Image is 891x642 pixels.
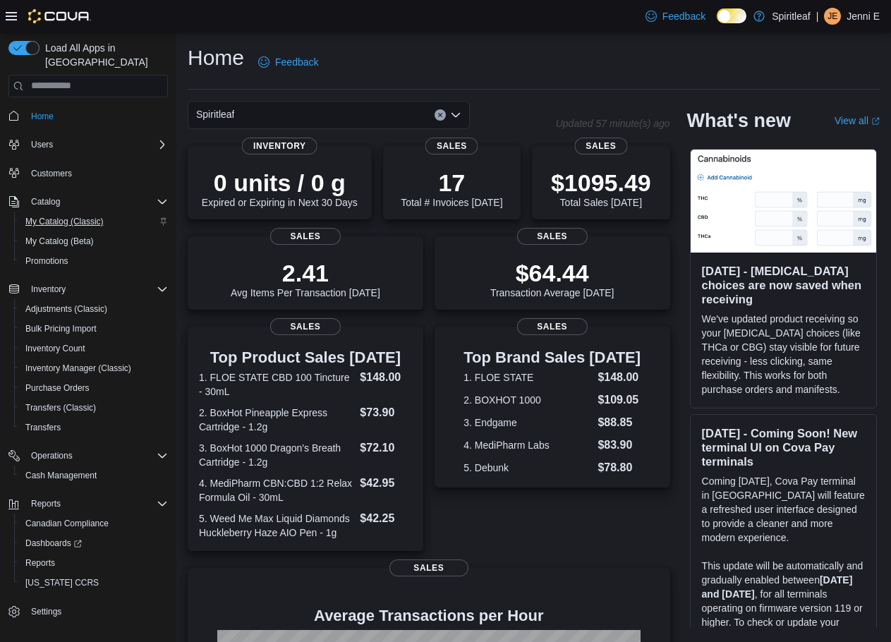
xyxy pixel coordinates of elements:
[25,216,104,227] span: My Catalog (Classic)
[31,168,72,179] span: Customers
[360,369,411,386] dd: $148.00
[20,515,168,532] span: Canadian Compliance
[31,196,60,207] span: Catalog
[20,380,95,396] a: Purchase Orders
[702,474,865,545] p: Coming [DATE], Cova Pay terminal in [GEOGRAPHIC_DATA] will feature a refreshed user interface des...
[828,8,837,25] span: JE
[360,404,411,421] dd: $73.90
[20,467,102,484] a: Cash Management
[490,259,614,287] p: $64.44
[20,535,87,552] a: Dashboards
[3,601,174,622] button: Settings
[25,470,97,481] span: Cash Management
[3,494,174,514] button: Reports
[551,169,651,208] div: Total Sales [DATE]
[14,212,174,231] button: My Catalog (Classic)
[816,8,819,25] p: |
[40,41,168,69] span: Load All Apps in [GEOGRAPHIC_DATA]
[20,399,168,416] span: Transfers (Classic)
[3,106,174,126] button: Home
[20,320,102,337] a: Bulk Pricing Import
[360,475,411,492] dd: $42.95
[31,606,61,617] span: Settings
[25,518,109,529] span: Canadian Compliance
[20,574,168,591] span: Washington CCRS
[20,555,61,571] a: Reports
[25,108,59,125] a: Home
[25,602,168,620] span: Settings
[3,135,174,155] button: Users
[3,163,174,183] button: Customers
[25,422,61,433] span: Transfers
[199,476,354,504] dt: 4. MediPharm CBN:CBD 1:2 Relax Formula Oil - 30mL
[14,231,174,251] button: My Catalog (Beta)
[401,169,502,208] div: Total # Invoices [DATE]
[463,393,592,407] dt: 2. BOXHOT 1000
[25,495,66,512] button: Reports
[25,402,96,413] span: Transfers (Classic)
[25,107,168,125] span: Home
[31,450,73,461] span: Operations
[871,117,880,126] svg: External link
[270,228,341,245] span: Sales
[14,553,174,573] button: Reports
[25,164,168,182] span: Customers
[687,109,791,132] h2: What's new
[360,510,411,527] dd: $42.25
[25,165,78,182] a: Customers
[14,299,174,319] button: Adjustments (Classic)
[275,55,318,69] span: Feedback
[199,441,354,469] dt: 3. BoxHot 1000 Dragon's Breath Cartridge - 1.2g
[31,498,61,509] span: Reports
[25,343,85,354] span: Inventory Count
[14,378,174,398] button: Purchase Orders
[14,358,174,378] button: Inventory Manager (Classic)
[14,514,174,533] button: Canadian Compliance
[20,574,104,591] a: [US_STATE] CCRS
[20,360,137,377] a: Inventory Manager (Classic)
[196,106,234,123] span: Spiritleaf
[772,8,810,25] p: Spiritleaf
[702,312,865,396] p: We've updated product receiving so your [MEDICAL_DATA] choices (like THCa or CBG) stay visible fo...
[463,370,592,384] dt: 1. FLOE STATE
[20,233,168,250] span: My Catalog (Beta)
[574,138,627,155] span: Sales
[20,213,168,230] span: My Catalog (Classic)
[14,398,174,418] button: Transfers (Classic)
[463,416,592,430] dt: 3. Endgame
[598,437,641,454] dd: $83.90
[25,603,67,620] a: Settings
[463,461,592,475] dt: 5. Debunk
[389,559,468,576] span: Sales
[20,233,99,250] a: My Catalog (Beta)
[717,8,746,23] input: Dark Mode
[25,255,68,267] span: Promotions
[25,577,99,588] span: [US_STATE] CCRS
[20,399,102,416] a: Transfers (Classic)
[401,169,502,197] p: 17
[835,115,880,126] a: View allExternal link
[25,557,55,569] span: Reports
[20,535,168,552] span: Dashboards
[20,253,168,269] span: Promotions
[25,447,78,464] button: Operations
[824,8,841,25] div: Jenni E
[598,459,641,476] dd: $78.80
[20,380,168,396] span: Purchase Orders
[20,515,114,532] a: Canadian Compliance
[25,136,168,153] span: Users
[14,533,174,553] a: Dashboards
[199,406,354,434] dt: 2. BoxHot Pineapple Express Cartridge - 1.2g
[847,8,880,25] p: Jenni E
[598,369,641,386] dd: $148.00
[14,319,174,339] button: Bulk Pricing Import
[3,279,174,299] button: Inventory
[231,259,380,298] div: Avg Items Per Transaction [DATE]
[463,349,641,366] h3: Top Brand Sales [DATE]
[3,446,174,466] button: Operations
[25,193,66,210] button: Catalog
[717,23,717,24] span: Dark Mode
[20,340,91,357] a: Inventory Count
[598,392,641,408] dd: $109.05
[20,301,113,317] a: Adjustments (Classic)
